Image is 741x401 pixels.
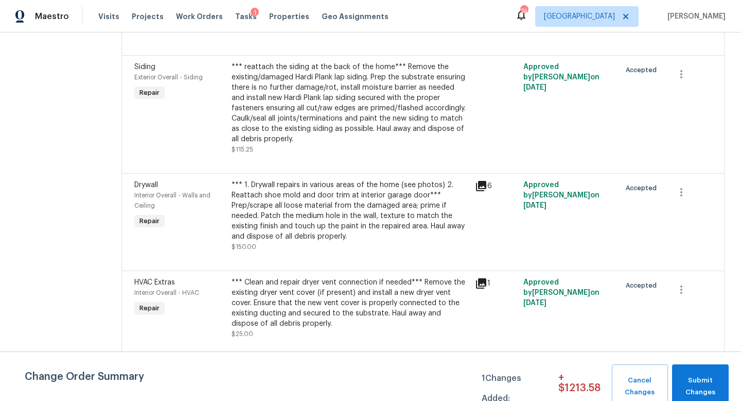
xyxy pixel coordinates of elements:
[523,299,546,307] span: [DATE]
[135,303,164,313] span: Repair
[475,180,517,192] div: 6
[232,277,469,329] div: *** Clean and repair dryer vent connection if needed*** Remove the existing dryer vent cover (if ...
[134,279,175,286] span: HVAC Extras
[232,244,256,250] span: $150.00
[98,11,119,22] span: Visits
[520,6,527,16] div: 74
[523,84,546,91] span: [DATE]
[677,375,724,398] span: Submit Changes
[663,11,726,22] span: [PERSON_NAME]
[251,8,259,18] div: 1
[626,183,661,193] span: Accepted
[134,192,210,209] span: Interior Overall - Walls and Ceiling
[135,88,164,98] span: Repair
[523,181,599,209] span: Approved by [PERSON_NAME] on
[132,11,164,22] span: Projects
[322,11,389,22] span: Geo Assignments
[523,202,546,209] span: [DATE]
[35,11,69,22] span: Maestro
[232,62,469,144] div: *** reattach the siding at the back of the home*** Remove the existing/damaged Hardi Plank lap si...
[235,13,257,20] span: Tasks
[134,290,199,296] span: Interior Overall - HVAC
[232,331,253,337] span: $25.00
[523,63,599,91] span: Approved by [PERSON_NAME] on
[232,146,253,153] span: $115.25
[617,375,663,398] span: Cancel Changes
[475,277,517,290] div: 1
[232,180,469,242] div: *** 1. Drywall repairs in various areas of the home (see photos) 2. Reattach shoe mold and door t...
[134,74,203,80] span: Exterior Overall - Siding
[134,181,158,189] span: Drywall
[269,11,309,22] span: Properties
[544,11,615,22] span: [GEOGRAPHIC_DATA]
[176,11,223,22] span: Work Orders
[134,63,155,71] span: Siding
[523,279,599,307] span: Approved by [PERSON_NAME] on
[626,280,661,291] span: Accepted
[135,216,164,226] span: Repair
[626,65,661,75] span: Accepted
